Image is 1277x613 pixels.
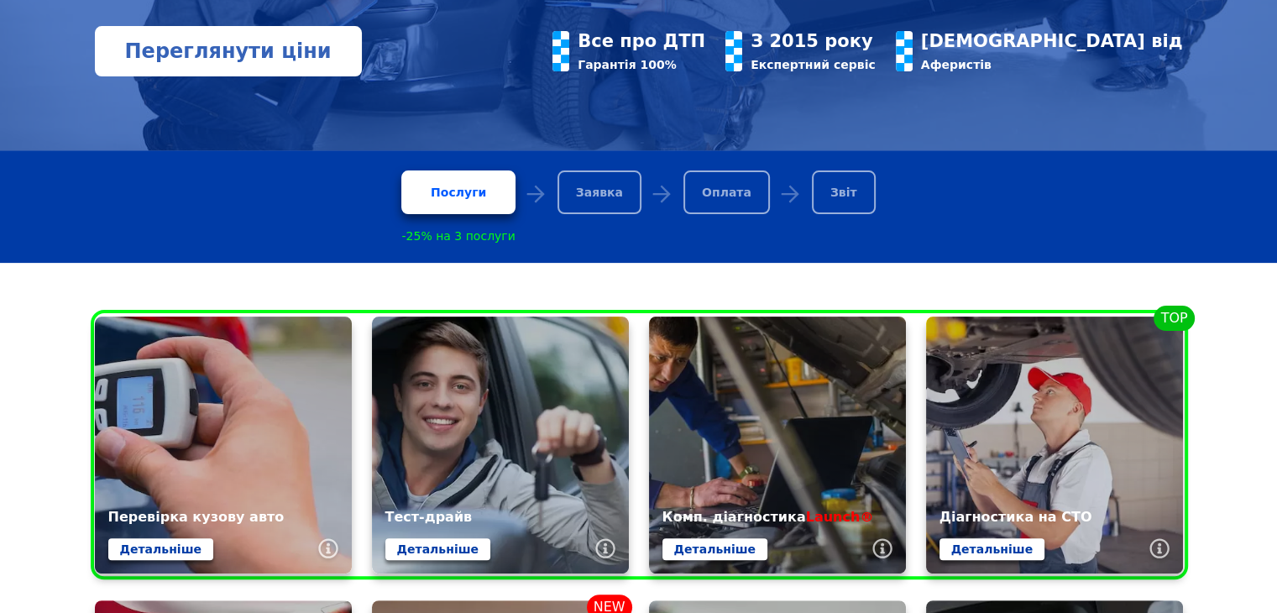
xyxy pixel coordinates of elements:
div: Комп. діагностика [662,509,892,525]
div: Звіт [812,170,876,214]
div: Аферистів [921,58,1183,71]
div: Експертний сервіс [751,58,876,71]
div: Все про ДТП [578,31,705,51]
div: Діагностика на СТО [939,509,1170,525]
a: Детальніше [662,538,767,560]
div: Тест-драйв [385,509,615,525]
a: Детальніше [939,538,1044,560]
a: Послуги [401,170,515,214]
div: Гарантія 100% [578,58,705,71]
div: Заявка [557,170,641,214]
a: Детальніше [385,538,490,560]
div: [DEMOGRAPHIC_DATA] від [921,31,1183,51]
div: Оплата [683,170,770,214]
a: Переглянути ціни [95,26,362,76]
div: Перевірка кузову авто [108,509,338,525]
div: З 2015 року [751,31,876,51]
span: Launch® [806,509,874,525]
a: Детальніше [108,538,213,560]
div: -25% на 3 послуги [401,229,515,243]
